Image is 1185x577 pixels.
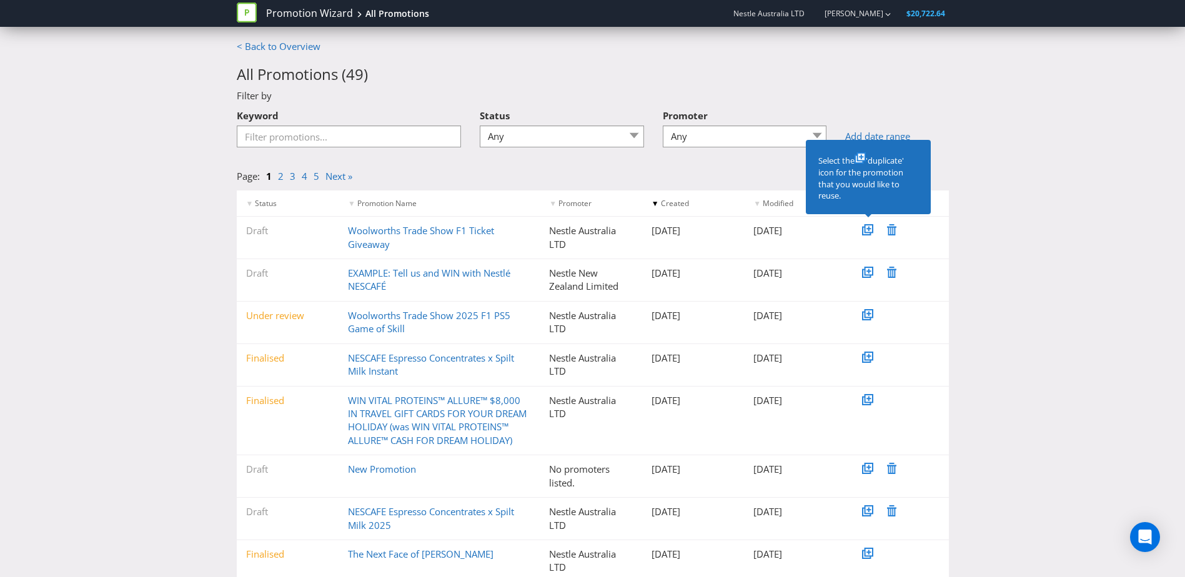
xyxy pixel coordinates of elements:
div: [DATE] [642,394,745,407]
div: Draft [237,224,339,237]
span: Promoter [558,198,592,209]
span: 49 [346,64,364,84]
div: Nestle Australia LTD [540,505,642,532]
span: ▼ [652,198,659,209]
div: Nestle New Zealand Limited [540,267,642,293]
div: Draft [237,463,339,476]
a: NESCAFE Espresso Concentrates x Spilt Milk Instant [348,352,514,377]
div: Nestle Australia LTD [540,352,642,378]
div: [DATE] [744,267,846,280]
span: ▼ [753,198,761,209]
span: ▼ [246,198,254,209]
div: Nestle Australia LTD [540,224,642,251]
div: [DATE] [744,352,846,365]
a: Woolworths Trade Show F1 Ticket Giveaway [348,224,494,250]
span: Promoter [663,109,708,122]
div: [DATE] [642,309,745,322]
div: [DATE] [744,548,846,561]
div: Draft [237,505,339,518]
span: ▼ [549,198,557,209]
a: 1 [266,170,272,182]
span: All Promotions ( [237,64,346,84]
span: $20,722.64 [906,8,945,19]
input: Filter promotions... [237,126,462,147]
div: [DATE] [642,267,745,280]
a: NESCAFE Espresso Concentrates x Spilt Milk 2025 [348,505,514,531]
a: 5 [314,170,319,182]
div: [DATE] [642,463,745,476]
div: Finalised [237,394,339,407]
a: Next » [325,170,352,182]
label: Keyword [237,103,279,122]
div: Under review [237,309,339,322]
a: 2 [278,170,284,182]
div: [DATE] [642,548,745,561]
div: [DATE] [744,394,846,407]
div: Nestle Australia LTD [540,394,642,421]
div: Finalised [237,548,339,561]
a: [PERSON_NAME] [812,8,883,19]
a: < Back to Overview [237,40,320,52]
a: Add date range [845,130,948,143]
div: [DATE] [744,505,846,518]
span: Promotion Name [357,198,417,209]
div: No promoters listed. [540,463,642,490]
span: Select the [818,155,855,166]
a: Promotion Wizard [266,6,353,21]
span: Page: [237,170,260,182]
a: EXAMPLE: Tell us and WIN with Nestlé NESCAFÉ [348,267,510,292]
div: Open Intercom Messenger [1130,522,1160,552]
span: ▼ [348,198,355,209]
a: 3 [290,170,295,182]
div: Draft [237,267,339,280]
div: Nestle Australia LTD [540,548,642,575]
a: New Promotion [348,463,416,475]
a: 4 [302,170,307,182]
a: The Next Face of [PERSON_NAME] [348,548,493,560]
div: Nestle Australia LTD [540,309,642,336]
span: Created [661,198,689,209]
div: [DATE] [744,224,846,237]
span: Status [255,198,277,209]
span: ) [364,64,368,84]
div: [DATE] [642,505,745,518]
a: Woolworths Trade Show 2025 F1 PS5 Game of Skill [348,309,510,335]
div: All Promotions [365,7,429,20]
span: Status [480,109,510,122]
span: Nestle Australia LTD [733,8,805,19]
div: [DATE] [744,309,846,322]
div: [DATE] [642,352,745,365]
div: [DATE] [744,463,846,476]
span: Modified [763,198,793,209]
a: WIN VITAL PROTEINS™ ALLURE™ $8,000 IN TRAVEL GIFT CARDS FOR YOUR DREAM HOLIDAY (was WIN VITAL PRO... [348,394,527,446]
span: 'duplicate' icon for the promotion that you would like to reuse. [818,155,904,201]
div: [DATE] [642,224,745,237]
div: Finalised [237,352,339,365]
div: Filter by [227,89,958,102]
